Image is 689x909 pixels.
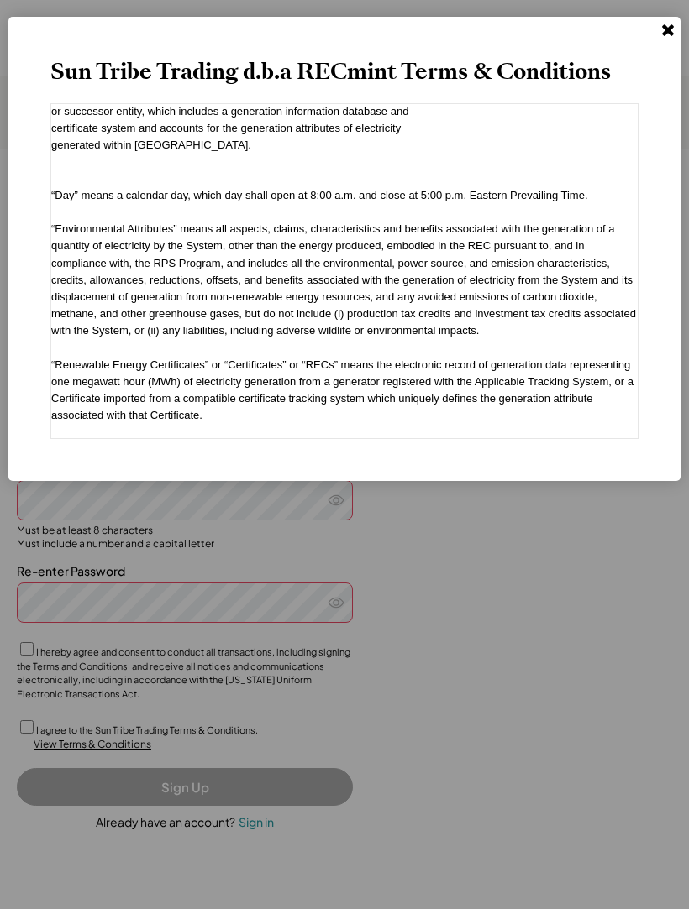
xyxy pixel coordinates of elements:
font: generated within [GEOGRAPHIC_DATA]. [51,138,251,151]
font: “Environmental Attributes” means all aspects, claims, characteristics and benefits associated wit... [51,222,639,337]
h4: Sun Tribe Trading d.b.a RECmint Terms & Conditions [50,59,639,86]
font: “Day” means a calendar day, which day shall open at 8:00 a.m. and close at 5:00 p.m. Eastern Prev... [51,189,588,201]
font: “Renewable Energy Certificates” or “Certificates” or “RECs” means the electronic record of genera... [51,358,637,422]
font: certificate system and accounts for the generation attributes of electricity [51,122,401,134]
font: or successor entity, which includes a generation information database and [51,105,408,118]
